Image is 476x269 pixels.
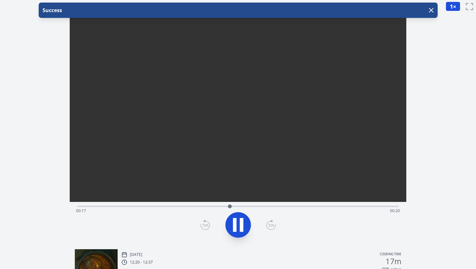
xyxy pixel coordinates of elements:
span: 00:20 [390,208,400,213]
a: 00:08:00 [226,2,250,11]
span: 00:17 [76,208,86,213]
p: Success [41,6,62,14]
p: Cooking time [380,252,401,257]
p: 12:20 - 12:37 [130,260,153,265]
h2: 17m [386,257,401,265]
p: [DATE] [130,252,142,257]
button: 1× [446,2,460,11]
